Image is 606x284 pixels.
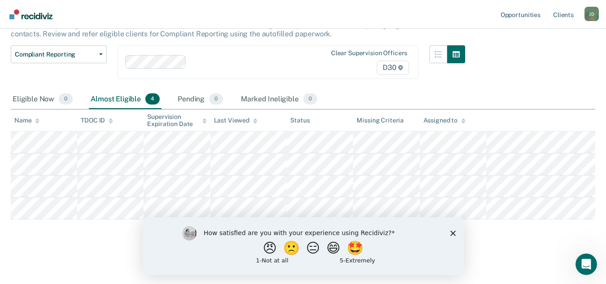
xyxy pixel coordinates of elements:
div: Missing Criteria [357,117,404,124]
span: 0 [59,93,73,105]
div: Almost Eligible4 [89,90,161,109]
span: 4 [145,93,160,105]
div: Supervision Expiration Date [147,113,206,128]
div: Last Viewed [214,117,257,124]
div: Name [14,117,39,124]
span: 0 [209,93,223,105]
span: D30 [377,61,409,75]
div: Pending0 [176,90,225,109]
button: Compliant Reporting [11,45,107,63]
div: Marked Ineligible0 [239,90,319,109]
span: 0 [303,93,317,105]
div: Status [290,117,310,124]
div: J D [584,7,599,21]
button: Profile dropdown button [584,7,599,21]
iframe: Intercom live chat [575,253,597,275]
span: Compliant Reporting [15,51,96,58]
p: Compliant Reporting is a level of supervision that uses an interactive voice recognition system, ... [11,21,455,38]
div: Eligible Now0 [11,90,74,109]
div: Clear supervision officers [331,49,407,57]
img: Recidiviz [9,9,52,19]
iframe: Survey by Kim from Recidiviz [143,217,464,275]
div: Assigned to [423,117,466,124]
div: TDOC ID [81,117,113,124]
